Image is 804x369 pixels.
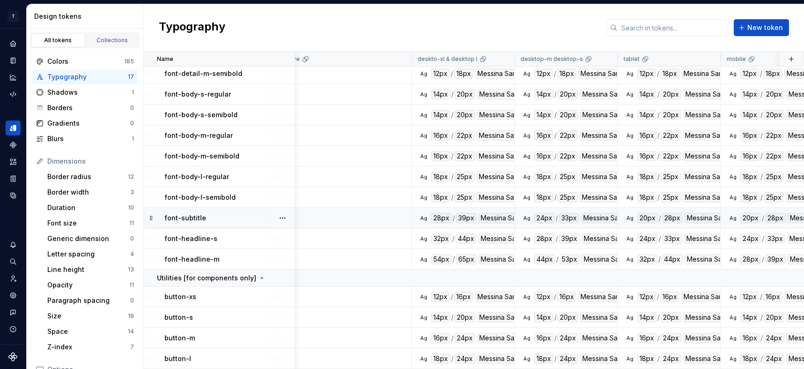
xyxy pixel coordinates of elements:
[523,293,530,301] div: Ag
[729,235,737,242] div: Ag
[729,194,737,201] div: Ag
[626,194,633,201] div: Ag
[626,235,633,242] div: Ag
[44,309,138,324] a: Size19
[729,70,737,77] div: Ag
[130,120,134,127] div: 0
[130,188,134,196] div: 3
[130,250,134,258] div: 4
[44,231,138,246] a: Generic dimension0
[32,100,138,115] a: Borders0
[6,70,21,85] div: Analytics
[626,256,633,263] div: Ag
[47,88,132,97] div: Shadows
[534,192,553,203] div: 18px
[431,130,450,141] div: 16px
[420,132,427,139] div: Ag
[89,37,136,44] div: Collections
[264,125,412,146] td: None
[47,134,132,143] div: Blurs
[431,110,450,120] div: 14px
[729,173,737,181] div: Ag
[764,89,784,99] div: 20px
[534,172,553,182] div: 18px
[580,89,627,99] div: Messina Sans
[558,192,578,203] div: 25px
[581,213,628,223] div: Messina Sans
[451,68,453,79] div: /
[6,53,21,68] div: Documentation
[164,131,233,140] p: font-body-m-regular
[420,90,427,98] div: Ag
[657,130,660,141] div: /
[452,233,454,244] div: /
[578,68,625,79] div: Messina Sans
[128,73,134,81] div: 17
[554,89,557,99] div: /
[764,172,784,182] div: 25px
[264,146,412,166] td: None
[657,110,660,120] div: /
[2,6,24,26] button: T
[451,151,454,161] div: /
[124,58,134,65] div: 185
[6,188,21,203] a: Data sources
[47,265,128,274] div: Line height
[431,151,450,161] div: 16px
[6,254,21,269] button: Search ⌘K
[523,90,530,98] div: Ag
[35,37,82,44] div: All tokens
[420,111,427,119] div: Ag
[47,234,130,243] div: Generic dimension
[164,110,238,120] p: font-body-s-semibold
[454,172,475,182] div: 25px
[685,213,731,223] div: Messina Sans
[661,172,681,182] div: 25px
[657,172,660,182] div: /
[764,151,784,161] div: 22px
[456,213,476,223] div: 39px
[534,213,555,223] div: 24px
[6,271,21,286] a: Invite team
[559,213,579,223] div: 33px
[420,334,427,342] div: Ag
[420,214,427,222] div: Ag
[478,213,525,223] div: Messina Sans
[451,192,454,203] div: /
[637,172,656,182] div: 18px
[729,214,737,222] div: Ag
[476,130,523,141] div: Messina Sans
[47,296,130,305] div: Paragraph spacing
[132,89,134,96] div: 1
[477,89,524,99] div: Messina Sans
[554,192,557,203] div: /
[657,68,659,79] div: /
[661,110,681,120] div: 20px
[128,173,134,181] div: 12
[760,68,762,79] div: /
[760,151,763,161] div: /
[734,19,789,36] button: New token
[431,233,451,244] div: 32px
[729,152,737,160] div: Ag
[558,110,578,120] div: 20px
[157,55,173,63] p: Name
[626,314,633,321] div: Ag
[164,151,239,161] p: font-body-m-semibold
[6,288,21,303] div: Settings
[47,103,130,113] div: Borders
[420,173,427,181] div: Ag
[6,87,21,102] a: Code automation
[431,192,450,203] div: 18px
[431,172,450,182] div: 18px
[554,110,557,120] div: /
[130,297,134,304] div: 0
[454,110,475,120] div: 20px
[729,111,737,119] div: Ag
[660,68,679,79] div: 18px
[32,54,138,69] a: Colors185
[523,111,530,119] div: Ag
[523,334,530,342] div: Ag
[476,192,523,203] div: Messina Sans
[420,293,427,301] div: Ag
